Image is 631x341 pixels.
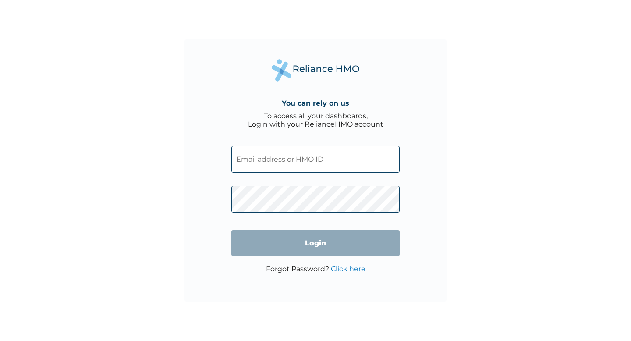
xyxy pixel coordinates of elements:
a: Click here [331,265,365,273]
p: Forgot Password? [266,265,365,273]
img: Reliance Health's Logo [272,59,359,82]
input: Login [231,230,400,256]
div: To access all your dashboards, Login with your RelianceHMO account [248,112,383,128]
input: Email address or HMO ID [231,146,400,173]
h4: You can rely on us [282,99,349,107]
